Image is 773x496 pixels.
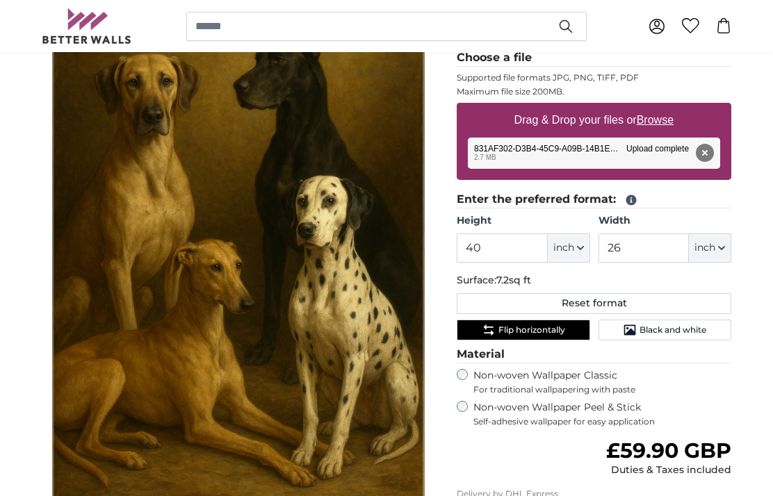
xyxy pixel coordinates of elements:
label: Height [457,214,589,228]
legend: Enter the preferred format: [457,191,731,208]
label: Width [599,214,731,228]
legend: Material [457,346,731,363]
span: Black and white [640,324,706,336]
button: inch [689,233,731,263]
p: Surface: [457,274,731,288]
label: Non-woven Wallpaper Peel & Stick [473,401,731,427]
button: inch [548,233,590,263]
button: Flip horizontally [457,320,589,340]
span: £59.90 GBP [606,438,731,463]
label: Drag & Drop your files or [509,106,679,134]
span: 7.2sq ft [496,274,531,286]
span: inch [694,241,715,255]
img: Betterwalls [42,8,132,44]
span: For traditional wallpapering with paste [473,384,731,395]
button: Reset format [457,293,731,314]
span: Self-adhesive wallpaper for easy application [473,416,731,427]
span: inch [553,241,574,255]
label: Non-woven Wallpaper Classic [473,369,731,395]
u: Browse [637,114,674,126]
div: Duties & Taxes included [606,463,731,477]
button: Black and white [599,320,731,340]
p: Maximum file size 200MB. [457,86,731,97]
p: Supported file formats JPG, PNG, TIFF, PDF [457,72,731,83]
span: Flip horizontally [498,324,565,336]
legend: Choose a file [457,49,731,67]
